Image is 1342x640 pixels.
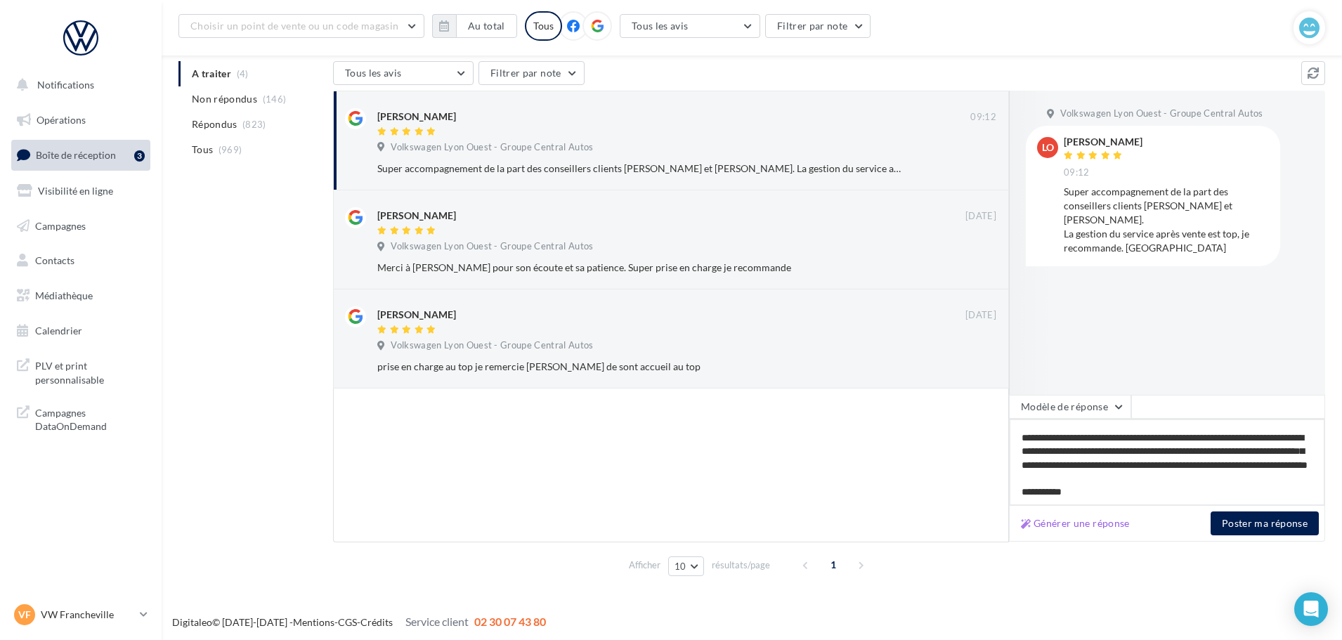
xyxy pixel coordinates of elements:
div: prise en charge au top je remercie [PERSON_NAME] de sont accueil au top [377,360,905,374]
span: Afficher [629,559,660,572]
span: (823) [242,119,266,130]
span: Volkswagen Lyon Ouest - Groupe Central Autos [391,141,593,154]
a: Visibilité en ligne [8,176,153,206]
button: Générer une réponse [1015,515,1135,532]
button: Tous les avis [620,14,760,38]
button: Poster ma réponse [1211,511,1319,535]
div: Super accompagnement de la part des conseillers clients [PERSON_NAME] et [PERSON_NAME]. La gestio... [1064,185,1269,255]
span: Volkswagen Lyon Ouest - Groupe Central Autos [391,240,593,253]
div: [PERSON_NAME] [1064,137,1142,147]
a: Médiathèque [8,281,153,311]
span: Volkswagen Lyon Ouest - Groupe Central Autos [391,339,593,352]
button: Au total [432,14,517,38]
a: CGS [338,616,357,628]
button: Tous les avis [333,61,474,85]
a: Digitaleo [172,616,212,628]
span: Boîte de réception [36,149,116,161]
span: 09:12 [1064,166,1090,179]
div: Super accompagnement de la part des conseillers clients [PERSON_NAME] et [PERSON_NAME]. La gestio... [377,162,905,176]
div: [PERSON_NAME] [377,308,456,322]
span: Campagnes DataOnDemand [35,403,145,433]
button: Filtrer par note [765,14,871,38]
span: 10 [675,561,686,572]
button: Filtrer par note [478,61,585,85]
div: Tous [525,11,562,41]
span: 09:12 [970,111,996,124]
span: [DATE] [965,210,996,223]
button: Choisir un point de vente ou un code magasin [178,14,424,38]
button: Au total [456,14,517,38]
a: Calendrier [8,316,153,346]
a: Contacts [8,246,153,275]
span: VF [18,608,31,622]
span: Répondus [192,117,237,131]
span: Tous les avis [632,20,689,32]
a: Opérations [8,105,153,135]
span: Non répondus [192,92,257,106]
span: 02 30 07 43 80 [474,615,546,628]
div: [PERSON_NAME] [377,209,456,223]
a: Campagnes [8,211,153,241]
span: Opérations [37,114,86,126]
a: Crédits [360,616,393,628]
div: 3 [134,150,145,162]
div: Open Intercom Messenger [1294,592,1328,626]
span: Service client [405,615,469,628]
span: Lo [1042,141,1054,155]
span: [DATE] [965,309,996,322]
button: 10 [668,556,704,576]
span: Campagnes [35,219,86,231]
span: Tous [192,143,213,157]
span: PLV et print personnalisable [35,356,145,386]
span: résultats/page [712,559,770,572]
a: Boîte de réception3 [8,140,153,170]
span: Choisir un point de vente ou un code magasin [190,20,398,32]
button: Notifications [8,70,148,100]
button: Modèle de réponse [1009,395,1131,419]
span: Notifications [37,79,94,91]
p: VW Francheville [41,608,134,622]
a: VF VW Francheville [11,601,150,628]
span: 1 [822,554,845,576]
span: © [DATE]-[DATE] - - - [172,616,546,628]
span: Visibilité en ligne [38,185,113,197]
span: Volkswagen Lyon Ouest - Groupe Central Autos [1060,107,1263,120]
span: Calendrier [35,325,82,337]
a: Campagnes DataOnDemand [8,398,153,439]
span: (969) [219,144,242,155]
div: [PERSON_NAME] [377,110,456,124]
a: Mentions [293,616,334,628]
a: PLV et print personnalisable [8,351,153,392]
span: Contacts [35,254,74,266]
div: Merci à [PERSON_NAME] pour son écoute et sa patience. Super prise en charge je recommande [377,261,905,275]
span: Médiathèque [35,289,93,301]
span: (146) [263,93,287,105]
span: Tous les avis [345,67,402,79]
